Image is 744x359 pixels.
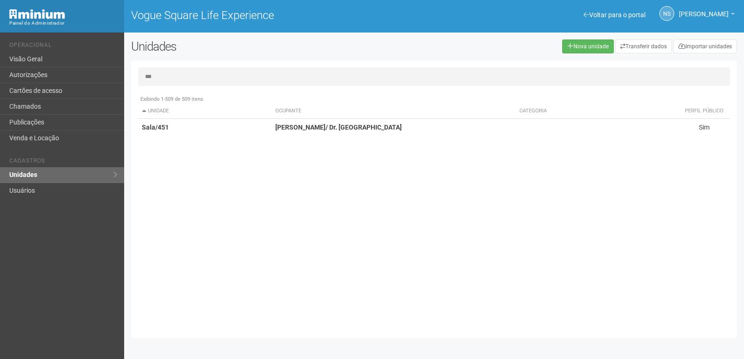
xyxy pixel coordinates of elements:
[678,104,730,119] th: Perfil público: activate to sort column ascending
[516,104,678,119] th: Categoria: activate to sort column ascending
[131,39,376,53] h2: Unidades
[584,11,645,19] a: Voltar para o portal
[9,19,117,27] div: Painel do Administrador
[9,42,117,52] li: Operacional
[9,9,65,19] img: Minium
[138,95,730,104] div: Exibindo 1-509 de 509 itens
[615,39,672,53] a: Transferir dados
[673,39,737,53] a: Importar unidades
[138,104,272,119] th: Unidade: activate to sort column descending
[131,9,427,21] h1: Vogue Square Life Experience
[9,157,117,167] li: Cadastros
[142,124,169,131] strong: Sala/451
[272,104,515,119] th: Ocupante: activate to sort column ascending
[699,124,710,131] span: Sim
[275,124,402,131] strong: [PERSON_NAME]/ Dr. [GEOGRAPHIC_DATA]
[679,12,735,19] a: [PERSON_NAME]
[679,1,729,18] span: Nicolle Silva
[659,6,674,21] a: NS
[562,39,614,53] a: Nova unidade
